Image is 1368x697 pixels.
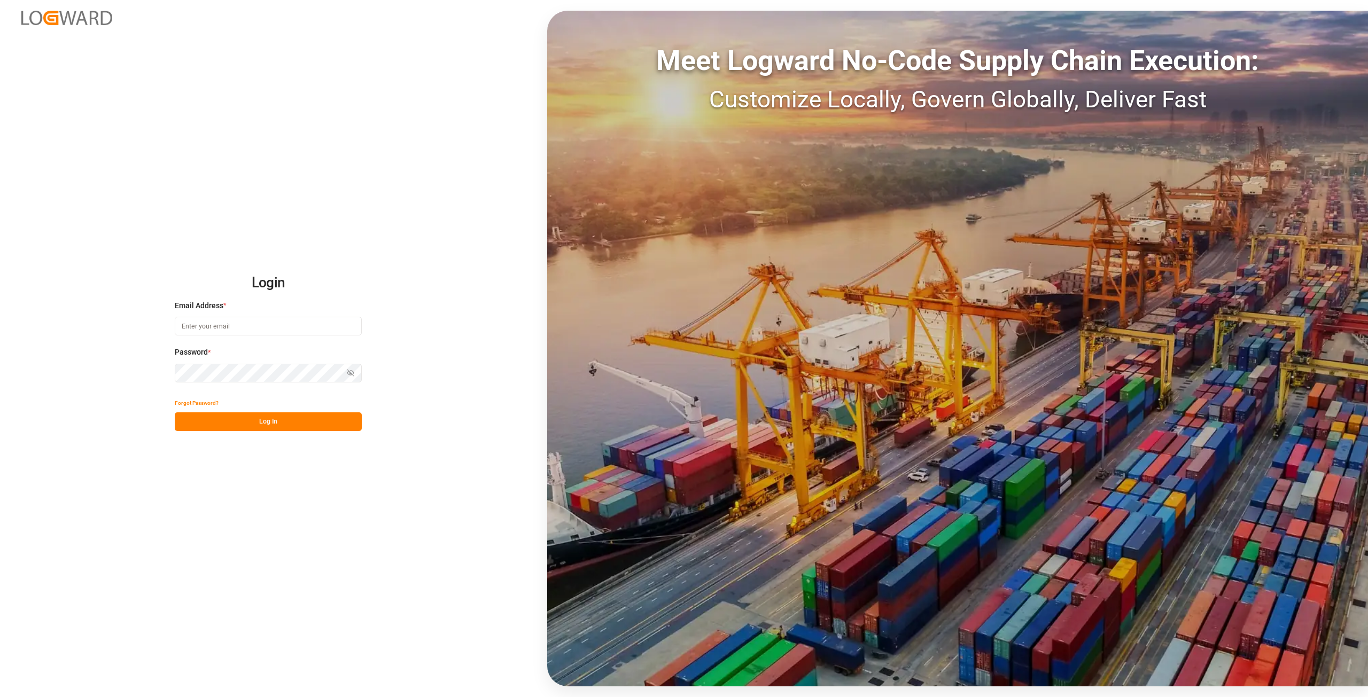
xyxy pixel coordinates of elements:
button: Log In [175,412,362,431]
span: Email Address [175,300,223,311]
input: Enter your email [175,317,362,335]
img: Logward_new_orange.png [21,11,112,25]
h2: Login [175,266,362,300]
div: Customize Locally, Govern Globally, Deliver Fast [547,82,1368,117]
div: Meet Logward No-Code Supply Chain Execution: [547,40,1368,82]
button: Forgot Password? [175,394,219,412]
span: Password [175,347,208,358]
